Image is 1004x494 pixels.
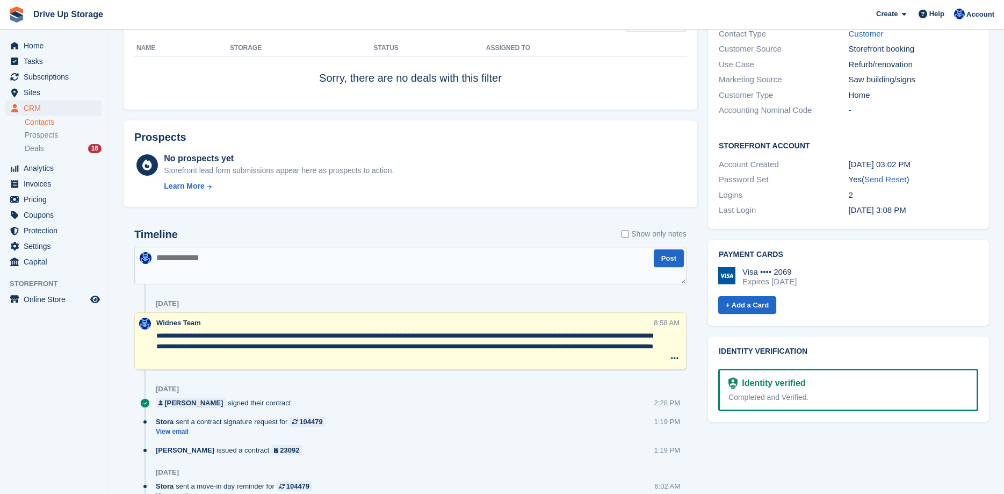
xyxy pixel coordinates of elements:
div: Home [849,89,978,102]
div: Accounting Nominal Code [719,104,848,117]
a: [PERSON_NAME] [156,398,226,408]
img: Widnes Team [954,9,965,19]
span: Help [929,9,944,19]
a: 23092 [271,445,302,455]
img: stora-icon-8386f47178a22dfd0bd8f6a31ec36ba5ce8667c1dd55bd0f319d3a0aa187defe.svg [9,6,25,23]
time: 2025-08-29 14:08:02 UTC [849,205,906,214]
img: Widnes Team [140,252,151,264]
a: menu [5,85,102,100]
a: 104479 [277,481,312,491]
div: sent a contract signature request for [156,417,331,427]
a: Preview store [89,293,102,306]
div: Storefront lead form submissions appear here as prospects to action. [164,165,394,176]
span: CRM [24,101,88,116]
div: Identity verified [738,377,805,390]
div: 104479 [286,481,309,491]
span: Subscriptions [24,69,88,84]
a: menu [5,254,102,269]
div: Completed and Verified. [728,392,968,403]
th: Assigned to [486,40,687,57]
h2: Payment cards [719,250,978,259]
div: [DATE] 03:02 PM [849,159,978,171]
span: Deals [25,144,44,154]
th: Storage [230,40,374,57]
a: View email [156,427,331,436]
div: Use Case [719,59,848,71]
div: issued a contract [156,445,308,455]
span: Storefront [10,278,107,289]
span: Analytics [24,161,88,176]
div: [PERSON_NAME] [164,398,223,408]
span: Widnes Team [156,319,201,327]
span: Create [876,9,898,19]
a: menu [5,192,102,207]
a: menu [5,292,102,307]
div: 2:28 PM [654,398,680,408]
div: Refurb/renovation [849,59,978,71]
span: ( ) [862,175,909,184]
span: Protection [24,223,88,238]
span: [PERSON_NAME] [156,445,214,455]
a: + Add a Card [718,296,776,314]
div: Password Set [719,174,848,186]
span: Stora [156,481,174,491]
th: Name [134,40,230,57]
a: Customer [849,29,884,38]
span: Invoices [24,176,88,191]
a: 104479 [290,417,325,427]
div: Last Login [719,204,848,217]
div: 23092 [280,445,299,455]
div: [DATE] [156,385,179,393]
span: Home [24,38,88,53]
div: 8:58 AM [654,318,680,328]
span: Pricing [24,192,88,207]
div: [DATE] [156,468,179,477]
span: Capital [24,254,88,269]
div: sent a move-in day reminder for [156,481,317,491]
div: Contact Type [719,28,848,40]
div: 1:19 PM [654,445,680,455]
a: menu [5,38,102,53]
span: Settings [24,239,88,254]
div: 16 [88,144,102,153]
label: Show only notes [622,228,687,240]
a: menu [5,239,102,254]
button: Post [654,249,684,267]
a: menu [5,69,102,84]
div: 104479 [299,417,322,427]
div: Storefront booking [849,43,978,55]
img: Identity Verification Ready [728,377,738,389]
a: menu [5,223,102,238]
a: menu [5,207,102,223]
div: Yes [849,174,978,186]
div: Marketing Source [719,74,848,86]
a: Prospects [25,130,102,141]
a: Drive Up Storage [29,5,107,23]
a: Deals 16 [25,143,102,154]
div: Expires [DATE] [742,277,797,287]
div: Learn More [164,181,204,192]
h2: Prospects [134,131,186,144]
a: menu [5,176,102,191]
span: Sites [24,85,88,100]
h2: Identity verification [719,347,978,356]
span: Tasks [24,54,88,69]
div: [DATE] [156,299,179,308]
input: Show only notes [622,228,629,240]
div: 6:02 AM [654,481,680,491]
div: Account Created [719,159,848,171]
h2: Timeline [134,228,178,241]
div: Saw building/signs [849,74,978,86]
span: Stora [156,417,174,427]
span: Online Store [24,292,88,307]
a: menu [5,101,102,116]
a: Send Reset [864,175,906,184]
div: - [849,104,978,117]
div: Logins [719,189,848,202]
a: menu [5,54,102,69]
span: Account [966,9,994,20]
th: Status [374,40,486,57]
span: Sorry, there are no deals with this filter [319,72,502,84]
span: Coupons [24,207,88,223]
div: signed their contract [156,398,296,408]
